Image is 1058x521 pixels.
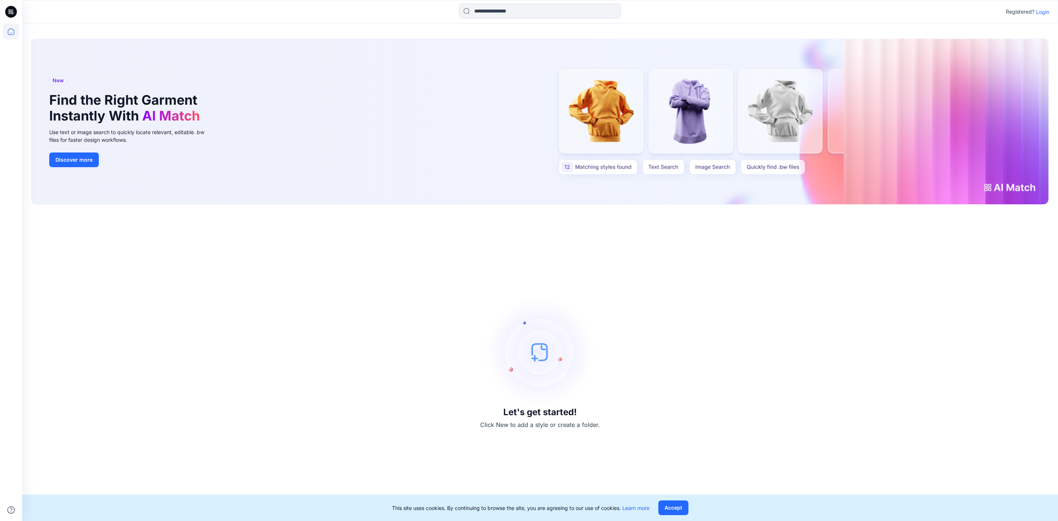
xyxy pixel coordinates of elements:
[49,92,204,124] h1: Find the Right Garment Instantly With
[49,152,99,167] button: Discover more
[485,297,595,407] img: empty-state-image.svg
[480,420,600,429] p: Click New to add a style or create a folder.
[53,76,64,85] span: New
[1006,7,1034,16] p: Registered?
[658,500,688,515] button: Accept
[142,108,200,124] span: AI Match
[49,128,215,144] div: Use text or image search to quickly locate relevant, editable .bw files for faster design workflows.
[1036,8,1049,16] p: Login
[503,407,577,417] h3: Let's get started!
[622,505,649,511] a: Learn more
[392,504,649,512] p: This site uses cookies. By continuing to browse the site, you are agreeing to our use of cookies.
